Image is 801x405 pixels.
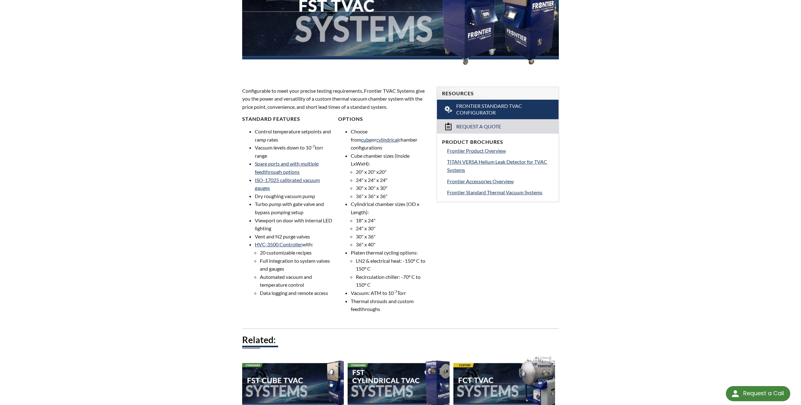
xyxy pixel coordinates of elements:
a: ISO-17025 calibrated vacuum gauges [255,177,320,191]
li: 36" x 36" x 36" [356,192,429,200]
li: Vacuum: ATM to 10 Torr [351,289,429,297]
a: HVC-3500 Controller [255,241,302,247]
li: Thermal shrouds and custom feedthroughs [351,297,429,313]
li: Vacuum levels down to 10 torr range [255,144,333,160]
span: Request a Quote [456,123,501,130]
li: 36" x 40" [356,240,429,249]
a: cube [361,137,372,143]
sup: -7 [311,144,315,149]
li: 20" x 20" x20" [356,168,429,176]
sup: -7 [394,289,397,294]
p: Configurable to meet your precise testing requirements, Frontier TVAC Systems give you the power ... [242,87,429,111]
li: Platen thermal cycling options: [351,249,429,289]
span: TITAN VERSA Helium Leak Detector for TVAC Systems [447,159,547,173]
li: Data logging and remote access [260,289,333,297]
li: 24" x 30" [356,224,429,232]
li: Recirculation chiller: -70° C to 150° C [356,273,429,289]
li: Viewport on door with internal LED lighting [255,216,333,232]
li: with: [255,240,333,297]
li: Vent and N2 purge valves [255,232,333,241]
li: 20 customizable recipes [260,249,333,257]
li: 30" x 36" [356,232,429,241]
a: cylindrical [376,137,398,143]
h4: Options [338,116,429,122]
li: 24" x 24" x 24" [356,176,429,184]
a: Frontier Standard TVAC Configurator [437,100,559,119]
span: Frontier Standard TVAC Configurator [456,103,541,116]
li: Turbo pump with gate valve and bypass pumping setup [255,200,333,216]
li: 30" x 30" x 30" [356,184,429,192]
span: Frontier Accessories Overview [447,178,514,184]
h4: Product Brochures [442,139,553,145]
span: Frontier Product Overview [447,148,506,154]
a: Frontier Accessories Overview [447,177,553,185]
a: Spare ports and with multiple feedthrough options [255,161,319,175]
li: Cylindrical chamber sizes (OD x Length): [351,200,429,249]
li: Full integration to system valves and gauges [260,257,333,273]
li: Automated vacuum and temperature control [260,273,333,289]
h4: Standard Features [242,116,333,122]
h4: Resources [442,90,553,97]
div: Request a Call [726,386,790,401]
a: Request a Quote [437,119,559,133]
li: Choose from or chamber configurations [351,127,429,152]
img: round button [730,389,740,399]
li: Control temperature setpoints and ramp rates [255,127,333,144]
a: Frontier Standard Thermal Vacuum Systems [447,188,553,197]
a: TITAN VERSA Helium Leak Detector for TVAC Systems [447,158,553,174]
a: Frontier Product Overview [447,147,553,155]
li: 18" x 24" [356,216,429,225]
span: Frontier Standard Thermal Vacuum Systems [447,189,542,195]
li: LN2 & electrical heat: -150° C to 150° C [356,257,429,273]
h2: Related: [242,334,559,346]
li: Dry roughing vacuum pump [255,192,333,200]
li: Cube chamber sizes (Inside LxWxH): [351,152,429,200]
div: Request a Call [743,386,784,401]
